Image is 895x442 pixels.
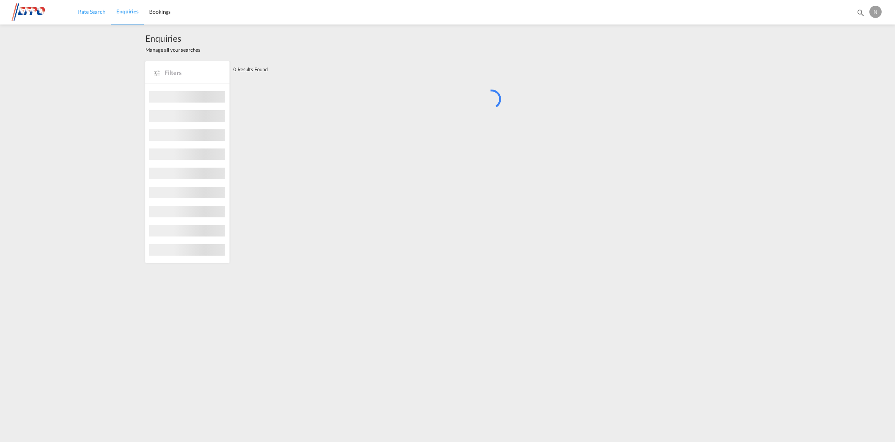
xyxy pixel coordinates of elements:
[164,69,222,77] span: Filters
[233,61,268,78] div: 0 Results Found
[116,8,138,15] span: Enquiries
[856,8,865,17] md-icon: icon-magnify
[149,8,171,15] span: Bookings
[869,6,882,18] div: N
[145,32,200,44] span: Enquiries
[78,8,106,15] span: Rate Search
[856,8,865,20] div: icon-magnify
[145,46,200,53] span: Manage all your searches
[11,3,63,21] img: d38966e06f5511efa686cdb0e1f57a29.png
